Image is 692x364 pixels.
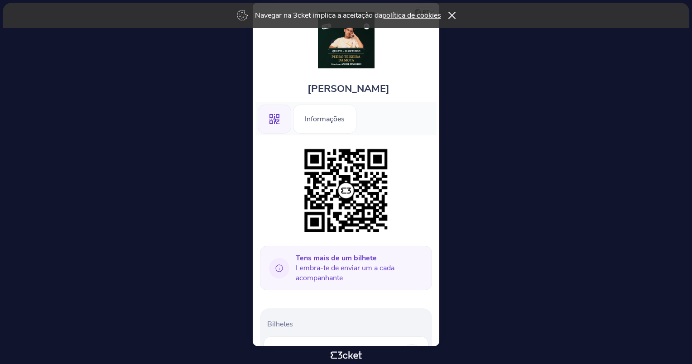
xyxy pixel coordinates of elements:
[255,10,441,20] p: Navegar na 3cket implica a aceitação da
[293,113,356,123] a: Informações
[267,319,428,329] p: Bilhetes
[318,12,375,68] img: The Comedy Club - Pedro Teixeira da Mota
[296,253,377,263] b: Tens mais de um bilhete
[308,82,389,96] span: [PERSON_NAME]
[300,144,392,237] img: 6f4eff193a0b4639a3b9f9231f317bea.png
[296,253,425,283] span: Lembra-te de enviar um a cada acompanhante
[382,10,441,20] a: política de cookies
[293,105,356,134] div: Informações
